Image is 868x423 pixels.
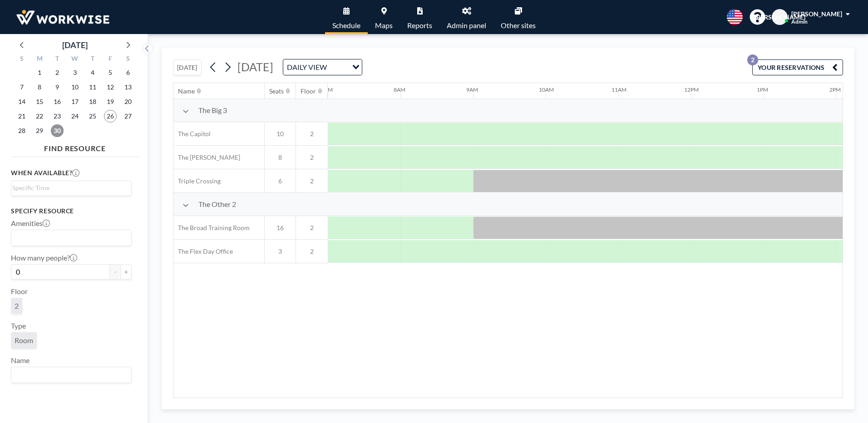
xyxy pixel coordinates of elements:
[173,247,233,256] span: The Flex Day Office
[69,66,81,79] span: Wednesday, September 3, 2025
[296,177,328,185] span: 2
[15,8,111,26] img: organization-logo
[122,66,134,79] span: Saturday, September 6, 2025
[394,86,405,93] div: 8AM
[51,81,64,93] span: Tuesday, September 9, 2025
[173,130,211,138] span: The Capitol
[332,22,360,29] span: Schedule
[66,54,84,65] div: W
[121,264,132,280] button: +
[539,86,554,93] div: 10AM
[86,95,99,108] span: Thursday, September 18, 2025
[13,54,31,65] div: S
[86,81,99,93] span: Thursday, September 11, 2025
[269,87,284,95] div: Seats
[501,22,536,29] span: Other sites
[265,224,296,232] span: 16
[104,110,117,123] span: Friday, September 26, 2025
[119,54,137,65] div: S
[752,59,843,75] button: YOUR RESERVATIONS2
[33,124,46,137] span: Monday, September 29, 2025
[15,95,28,108] span: Sunday, September 14, 2025
[11,230,131,246] div: Search for option
[31,54,49,65] div: M
[296,224,328,232] span: 2
[62,39,88,51] div: [DATE]
[15,301,19,310] span: 2
[612,86,626,93] div: 11AM
[265,130,296,138] span: 10
[755,13,805,21] span: [PERSON_NAME]
[51,95,64,108] span: Tuesday, September 16, 2025
[11,140,139,153] h4: FIND RESOURCE
[237,60,273,74] span: [DATE]
[296,247,328,256] span: 2
[69,95,81,108] span: Wednesday, September 17, 2025
[33,110,46,123] span: Monday, September 22, 2025
[283,59,362,75] div: Search for option
[11,181,131,195] div: Search for option
[51,110,64,123] span: Tuesday, September 23, 2025
[296,130,328,138] span: 2
[330,61,347,73] input: Search for option
[265,153,296,162] span: 8
[11,219,50,228] label: Amenities
[829,86,841,93] div: 2PM
[49,54,66,65] div: T
[11,287,28,296] label: Floor
[447,22,486,29] span: Admin panel
[12,183,126,193] input: Search for option
[33,66,46,79] span: Monday, September 1, 2025
[11,207,132,215] h3: Specify resource
[15,81,28,93] span: Sunday, September 7, 2025
[285,61,329,73] span: DAILY VIEW
[11,367,131,383] div: Search for option
[198,106,227,115] span: The Big 3
[173,59,202,75] button: [DATE]
[173,177,221,185] span: Triple Crossing
[375,22,393,29] span: Maps
[86,66,99,79] span: Thursday, September 4, 2025
[791,18,808,25] span: Admin
[122,110,134,123] span: Saturday, September 27, 2025
[178,87,195,95] div: Name
[12,369,126,381] input: Search for option
[15,110,28,123] span: Sunday, September 21, 2025
[684,86,699,93] div: 12PM
[104,95,117,108] span: Friday, September 19, 2025
[301,87,316,95] div: Floor
[86,110,99,123] span: Thursday, September 25, 2025
[110,264,121,280] button: -
[12,232,126,244] input: Search for option
[11,253,77,262] label: How many people?
[51,66,64,79] span: Tuesday, September 2, 2025
[757,86,768,93] div: 1PM
[69,81,81,93] span: Wednesday, September 10, 2025
[101,54,119,65] div: F
[407,22,432,29] span: Reports
[11,356,30,365] label: Name
[104,81,117,93] span: Friday, September 12, 2025
[265,177,296,185] span: 6
[33,81,46,93] span: Monday, September 8, 2025
[84,54,101,65] div: T
[122,95,134,108] span: Saturday, September 20, 2025
[122,81,134,93] span: Saturday, September 13, 2025
[11,321,26,330] label: Type
[265,247,296,256] span: 3
[51,124,64,137] span: Tuesday, September 30, 2025
[466,86,478,93] div: 9AM
[15,124,28,137] span: Sunday, September 28, 2025
[747,54,758,65] p: 2
[33,95,46,108] span: Monday, September 15, 2025
[173,153,240,162] span: The [PERSON_NAME]
[296,153,328,162] span: 2
[15,336,33,345] span: Room
[173,224,250,232] span: The Broad Training Room
[69,110,81,123] span: Wednesday, September 24, 2025
[198,200,236,209] span: The Other 2
[104,66,117,79] span: Friday, September 5, 2025
[791,10,842,18] span: [PERSON_NAME]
